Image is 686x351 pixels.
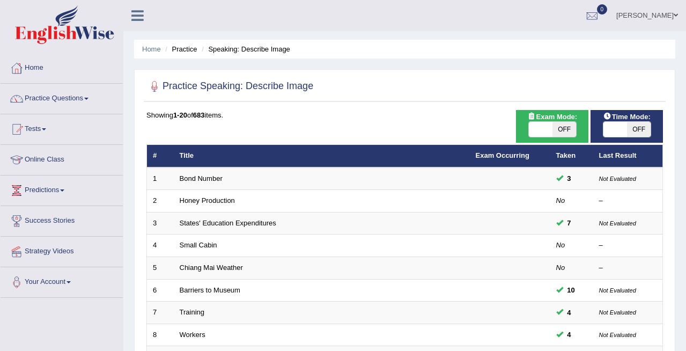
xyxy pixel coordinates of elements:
li: Speaking: Describe Image [199,44,290,54]
span: You can still take this question [563,329,576,340]
span: Exam Mode: [523,111,581,122]
a: Bond Number [180,174,223,182]
a: Barriers to Museum [180,286,240,294]
div: Show exams occurring in exams [516,110,588,143]
td: 5 [147,257,174,280]
div: – [599,263,657,273]
th: Last Result [593,145,663,167]
b: 683 [193,111,205,119]
a: Practice Questions [1,84,123,111]
a: Exam Occurring [476,151,529,159]
a: Strategy Videos [1,237,123,264]
small: Not Evaluated [599,220,636,226]
a: Small Cabin [180,241,217,249]
td: 4 [147,235,174,257]
div: Showing of items. [146,110,663,120]
td: 2 [147,190,174,213]
span: 0 [597,4,608,14]
a: Your Account [1,267,123,294]
a: Training [180,308,204,316]
th: Title [174,145,470,167]
td: 7 [147,302,174,324]
a: Online Class [1,145,123,172]
a: Chiang Mai Weather [180,264,243,272]
div: – [599,240,657,251]
a: Honey Production [180,196,235,204]
td: 8 [147,324,174,346]
a: States' Education Expenditures [180,219,276,227]
em: No [556,196,565,204]
li: Practice [163,44,197,54]
a: Predictions [1,175,123,202]
span: Time Mode: [599,111,655,122]
em: No [556,241,565,249]
span: You can still take this question [563,217,576,229]
span: You cannot take this question anymore [563,284,579,296]
small: Not Evaluated [599,309,636,316]
a: Success Stories [1,206,123,233]
a: Home [142,45,161,53]
td: 6 [147,279,174,302]
a: Home [1,53,123,80]
a: Tests [1,114,123,141]
span: You can still take this question [563,307,576,318]
small: Not Evaluated [599,332,636,338]
th: Taken [550,145,593,167]
small: Not Evaluated [599,287,636,294]
h2: Practice Speaking: Describe Image [146,78,313,94]
td: 1 [147,167,174,190]
td: 3 [147,212,174,235]
em: No [556,264,565,272]
span: OFF [552,122,576,137]
small: Not Evaluated [599,175,636,182]
th: # [147,145,174,167]
span: OFF [627,122,651,137]
a: Workers [180,331,205,339]
b: 1-20 [173,111,187,119]
div: – [599,196,657,206]
span: You can still take this question [563,173,576,184]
